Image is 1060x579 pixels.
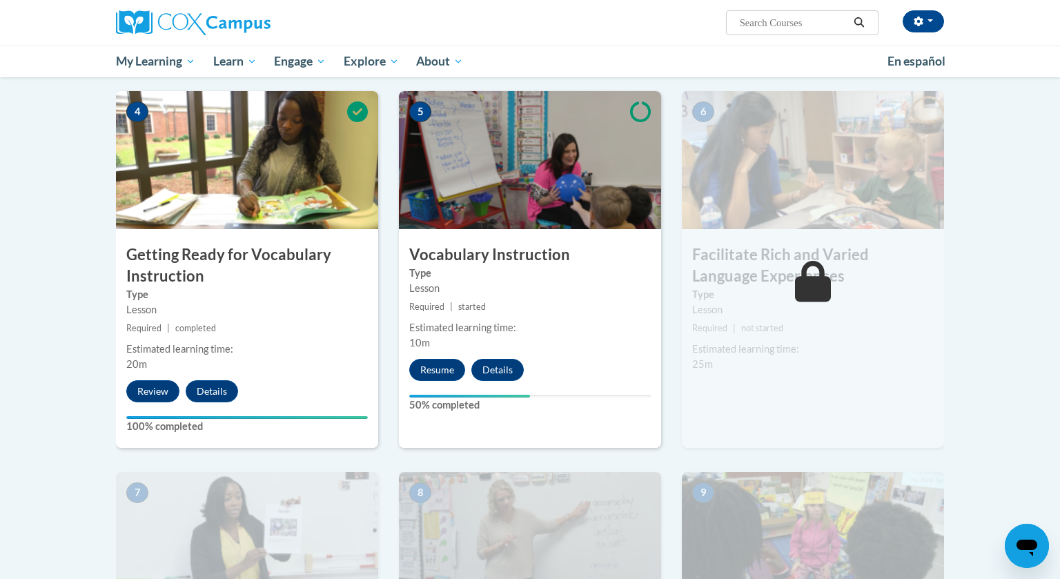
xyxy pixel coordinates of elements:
span: 6 [692,101,714,122]
label: Type [126,287,368,302]
span: Required [692,323,727,333]
span: 10m [409,337,430,349]
h3: Getting Ready for Vocabulary Instruction [116,244,378,287]
span: 4 [126,101,148,122]
label: Type [409,266,651,281]
span: not started [741,323,783,333]
div: Estimated learning time: [692,342,934,357]
img: Course Image [399,91,661,229]
span: My Learning [116,53,195,70]
button: Resume [409,359,465,381]
span: 8 [409,482,431,503]
span: Engage [274,53,326,70]
div: Lesson [692,302,934,317]
div: Your progress [409,395,530,398]
span: | [167,323,170,333]
button: Review [126,380,179,402]
input: Search Courses [738,14,849,31]
a: About [408,46,473,77]
label: Type [692,287,934,302]
iframe: Button to launch messaging window [1005,524,1049,568]
img: Cox Campus [116,10,271,35]
label: 50% completed [409,398,651,413]
h3: Facilitate Rich and Varied Language Experiences [682,244,944,287]
div: Estimated learning time: [409,320,651,335]
button: Details [471,359,524,381]
img: Course Image [682,91,944,229]
label: 100% completed [126,419,368,434]
span: 5 [409,101,431,122]
a: Learn [204,46,266,77]
a: Engage [265,46,335,77]
span: completed [175,323,216,333]
span: | [450,302,453,312]
span: Required [126,323,161,333]
span: Learn [213,53,257,70]
button: Details [186,380,238,402]
span: En español [887,54,945,68]
div: Your progress [126,416,368,419]
span: | [733,323,736,333]
h3: Vocabulary Instruction [399,244,661,266]
span: Explore [344,53,399,70]
button: Account Settings [903,10,944,32]
span: 7 [126,482,148,503]
div: Lesson [126,302,368,317]
span: started [458,302,486,312]
img: Course Image [116,91,378,229]
span: 25m [692,358,713,370]
span: 20m [126,358,147,370]
div: Estimated learning time: [126,342,368,357]
button: Search [849,14,870,31]
a: Cox Campus [116,10,378,35]
div: Main menu [95,46,965,77]
div: Lesson [409,281,651,296]
a: En español [879,47,954,76]
a: My Learning [107,46,204,77]
span: About [416,53,463,70]
span: 9 [692,482,714,503]
span: Required [409,302,444,312]
a: Explore [335,46,408,77]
